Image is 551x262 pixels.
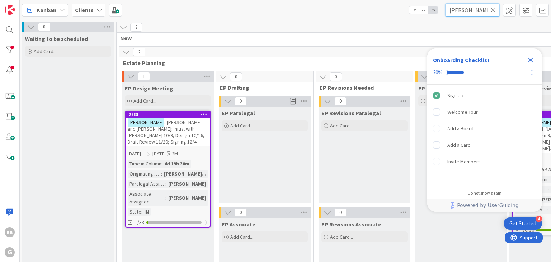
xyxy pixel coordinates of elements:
span: Add Card... [330,234,353,240]
span: 0 [330,72,342,81]
span: Kanban [37,6,56,14]
div: 2288[PERSON_NAME], [PERSON_NAME] and [PERSON_NAME]: Initial with [PERSON_NAME] 10/9; Design 10/16... [126,111,210,146]
span: : [549,176,550,183]
div: 2M [172,150,178,158]
span: : [141,208,142,216]
div: Add a Board [447,124,474,133]
div: State [515,216,529,224]
b: Clients [75,6,94,14]
span: : [161,160,163,168]
span: : [165,194,166,202]
div: Paralegal Assigned [128,180,165,188]
span: : [161,170,162,178]
div: IN [142,208,151,216]
span: 0 [230,72,242,81]
div: 4 [536,216,542,222]
div: [PERSON_NAME]... [162,170,208,178]
span: 0 [38,23,50,31]
span: , [PERSON_NAME] and [PERSON_NAME]: Initial with [PERSON_NAME] 10/9; Design 10/16; Draft Review 11... [128,119,204,145]
span: Waiting to be scheduled [25,35,88,42]
span: Add Card... [230,122,253,129]
span: EP Revisions Needed [320,84,404,91]
div: Add a Board is incomplete. [430,121,539,136]
span: EP Paralegal [222,109,255,117]
span: 36/36 [522,226,534,234]
span: 1x [409,6,419,14]
input: Quick Filter... [446,4,499,17]
span: 0 [334,208,347,217]
div: Add a Card is incomplete. [430,137,539,153]
span: Add Card... [330,122,353,129]
span: 0 [235,97,247,106]
div: Checklist Container [427,48,542,212]
div: Checklist items [427,85,542,186]
span: EP Associate [222,221,255,228]
span: : [547,206,548,214]
span: Powered by UserGuiding [457,201,519,210]
span: : [529,216,530,224]
div: Add a Card [447,141,471,149]
img: Visit kanbanzone.com [5,5,15,15]
div: 2288 [129,112,210,117]
div: Open Get Started checklist, remaining modules: 4 [504,217,542,230]
div: 2288 [126,111,210,118]
span: [DATE] [128,150,141,158]
span: 1/33 [135,219,144,226]
mark: [PERSON_NAME] [128,118,164,126]
div: Originating Attorney [128,170,161,178]
span: Add Card... [34,48,57,55]
span: EP Design Meeting [125,85,173,92]
div: Do not show again [468,190,501,196]
span: 3x [428,6,438,14]
div: 20% [433,69,443,76]
span: EP Revisions Paralegal [321,109,381,117]
span: 0 [235,208,247,217]
span: 0 [334,97,347,106]
span: 2x [419,6,428,14]
span: EP Drafting [220,84,304,91]
span: [DATE] [152,150,166,158]
span: EP Revisions Associate [321,221,381,228]
div: Time in Column [128,160,161,168]
div: G [5,247,15,257]
div: Checklist progress: 20% [433,69,536,76]
div: [PERSON_NAME] [166,180,208,188]
div: Welcome Tour [447,108,478,116]
div: State [128,208,141,216]
span: 1 [138,72,150,81]
div: 4d 19h 30m [163,160,191,168]
div: BB [5,227,15,237]
span: 2 [133,48,145,56]
span: Support [15,1,33,10]
div: Welcome Tour is incomplete. [430,104,539,120]
div: Sign Up is complete. [430,88,539,103]
span: : [165,180,166,188]
div: Close Checklist [525,54,536,66]
div: Associate Assigned [128,190,165,206]
div: FL [530,216,539,224]
span: Add Card... [133,98,156,104]
span: : [548,186,550,193]
div: Footer [427,199,542,212]
div: Onboarding Checklist [433,56,490,64]
div: Invite Members [447,157,481,166]
span: EP Send Drafts [418,85,456,92]
span: Add Card... [230,234,253,240]
span: 2 [130,23,142,32]
a: Powered by UserGuiding [431,199,538,212]
div: Sign Up [447,91,463,100]
div: Get Started [509,220,536,227]
span: Add Card... [427,98,450,104]
div: Invite Members is incomplete. [430,154,539,169]
div: [PERSON_NAME] [166,194,208,202]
